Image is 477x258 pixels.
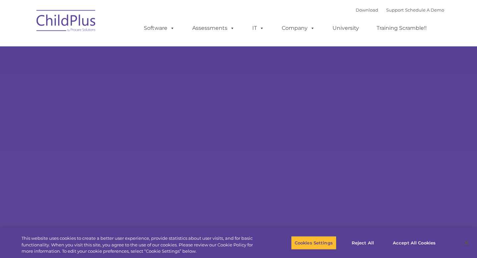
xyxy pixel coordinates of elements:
[370,22,433,35] a: Training Scramble!!
[405,7,444,13] a: Schedule A Demo
[386,7,404,13] a: Support
[33,5,99,38] img: ChildPlus by Procare Solutions
[291,236,336,250] button: Cookies Settings
[342,236,384,250] button: Reject All
[356,7,378,13] a: Download
[22,235,262,255] div: This website uses cookies to create a better user experience, provide statistics about user visit...
[356,7,444,13] font: |
[186,22,241,35] a: Assessments
[137,22,181,35] a: Software
[246,22,271,35] a: IT
[275,22,322,35] a: Company
[459,235,474,250] button: Close
[326,22,366,35] a: University
[389,236,439,250] button: Accept All Cookies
